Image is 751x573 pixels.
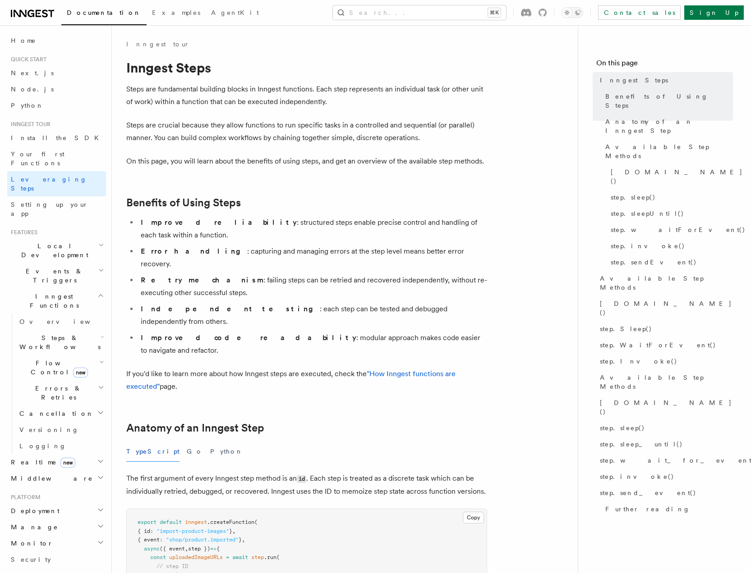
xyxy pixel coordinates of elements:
p: The first argument of every Inngest step method is an . Each step is treated as a discrete task w... [126,472,487,498]
a: Node.js [7,81,106,97]
button: Monitor [7,535,106,551]
a: Setting up your app [7,196,106,222]
span: Node.js [11,86,54,93]
span: Inngest Steps [600,76,668,85]
span: // step ID [157,563,188,569]
span: Python [11,102,44,109]
span: .run [264,554,276,560]
span: async [144,546,160,552]
button: Python [210,441,243,462]
span: [DOMAIN_NAME]() [600,398,733,416]
span: AgentKit [211,9,259,16]
span: step.waitForEvent() [611,225,746,234]
span: "import-product-images" [157,528,229,534]
button: Deployment [7,503,106,519]
li: : capturing and managing errors at the step level means better error recovery. [138,245,487,270]
button: Cancellation [16,405,106,422]
a: Security [7,551,106,568]
span: Logging [19,442,66,450]
a: Install the SDK [7,130,106,146]
a: Available Step Methods [602,139,733,164]
button: Realtimenew [7,454,106,470]
span: export [138,519,157,525]
a: [DOMAIN_NAME]() [607,164,733,189]
span: step.invoke() [611,241,685,250]
li: : modular approach makes code easier to navigate and refactor. [138,332,487,357]
span: step.sleep_until() [600,440,683,449]
a: step.sleepUntil() [607,205,733,222]
p: Steps are fundamental building blocks in Inngest functions. Each step represents an individual ta... [126,83,487,108]
span: Features [7,229,37,236]
strong: Independent testing [141,305,320,313]
span: Inngest Functions [7,292,97,310]
span: } [239,537,242,543]
button: Inngest Functions [7,288,106,314]
span: Realtime [7,458,75,467]
span: Install the SDK [11,134,104,141]
span: , [232,528,235,534]
span: , [242,537,245,543]
span: Leveraging Steps [11,176,87,192]
a: Anatomy of an Inngest Step [602,114,733,139]
a: Documentation [61,3,147,25]
li: : each step can be tested and debugged independently from others. [138,303,487,328]
code: id [297,475,306,483]
kbd: ⌘K [488,8,501,17]
a: step.Invoke() [596,353,733,369]
span: Middleware [7,474,93,483]
a: Benefits of Using Steps [126,196,241,209]
button: TypeScript [126,441,180,462]
a: step.waitForEvent() [607,222,733,238]
a: Benefits of Using Steps [602,88,733,114]
a: step.Sleep() [596,321,733,337]
span: Documentation [67,9,141,16]
span: { [217,546,220,552]
span: Versioning [19,426,79,433]
span: step.sleepUntil() [611,209,684,218]
button: Go [187,441,203,462]
a: Examples [147,3,206,24]
span: { id [138,528,150,534]
span: step.invoke() [600,472,674,481]
a: Overview [16,314,106,330]
button: Flow Controlnew [16,355,106,380]
span: Platform [7,494,41,501]
a: [DOMAIN_NAME]() [596,296,733,321]
a: Available Step Methods [596,270,733,296]
div: Inngest Functions [7,314,106,454]
span: Quick start [7,56,46,63]
li: : structured steps enable precise control and handling of each task within a function. [138,216,487,241]
span: Flow Control [16,359,99,377]
span: Anatomy of an Inngest Step [605,117,733,135]
a: step.WaitForEvent() [596,337,733,353]
a: [DOMAIN_NAME]() [596,395,733,420]
span: Security [11,556,51,563]
span: => [210,546,217,552]
strong: Retry mechanism [141,276,263,284]
span: ( [276,554,280,560]
span: step.Sleep() [600,324,652,333]
span: Examples [152,9,200,16]
a: Your first Functions [7,146,106,171]
a: Python [7,97,106,114]
button: Copy [463,512,484,523]
span: Deployment [7,506,60,515]
button: Manage [7,519,106,535]
span: new [60,458,75,468]
span: Errors & Retries [16,384,98,402]
a: Home [7,32,106,49]
span: inngest [185,519,207,525]
span: ( [254,519,258,525]
a: Further reading [602,501,733,517]
a: Next.js [7,65,106,81]
button: Steps & Workflows [16,330,106,355]
li: : failing steps can be retried and recovered independently, without re-executing other successful... [138,274,487,299]
span: step [251,554,264,560]
a: Logging [16,438,106,454]
span: Local Development [7,241,98,259]
a: Available Step Methods [596,369,733,395]
a: Versioning [16,422,106,438]
strong: Improved code readability [141,333,356,342]
span: uploadedImageURLs [169,554,223,560]
span: Further reading [605,505,690,514]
